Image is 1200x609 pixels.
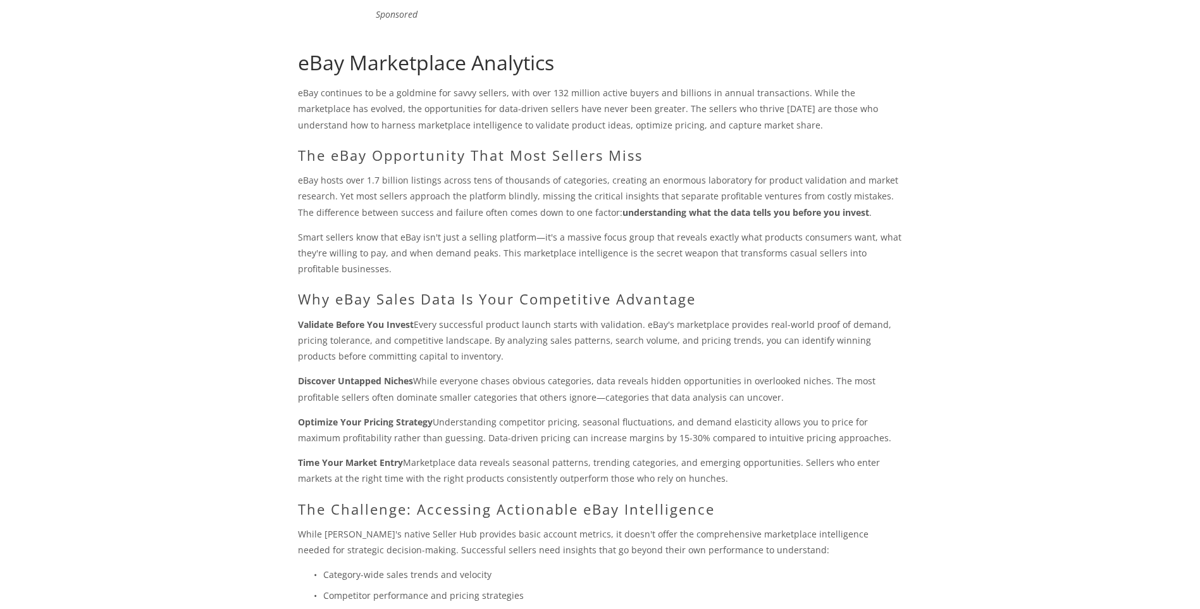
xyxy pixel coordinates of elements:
[298,455,903,486] p: Marketplace data reveals seasonal patterns, trending categories, and emerging opportunities. Sell...
[298,414,903,446] p: Understanding competitor pricing, seasonal fluctuations, and demand elasticity allows you to pric...
[323,587,903,603] p: Competitor performance and pricing strategies
[298,318,414,330] strong: Validate Before You Invest
[298,51,903,75] h1: eBay Marketplace Analytics
[323,567,903,582] p: Category-wide sales trends and velocity
[376,8,418,20] em: Sponsored
[298,416,433,428] strong: Optimize Your Pricing Strategy
[622,206,869,218] strong: understanding what the data tells you before you invest
[298,375,413,387] strong: Discover Untapped Niches
[298,229,903,277] p: Smart sellers know that eBay isn't just a selling platform—it's a massive focus group that reveal...
[298,85,903,133] p: eBay continues to be a goldmine for savvy sellers, with over 132 million active buyers and billio...
[298,291,903,307] h2: Why eBay Sales Data Is Your Competitive Advantage
[298,526,903,558] p: While [PERSON_NAME]'s native Seller Hub provides basic account metrics, it doesn't offer the comp...
[298,501,903,517] h2: The Challenge: Accessing Actionable eBay Intelligence
[298,373,903,405] p: While everyone chases obvious categories, data reveals hidden opportunities in overlooked niches....
[298,147,903,163] h2: The eBay Opportunity That Most Sellers Miss
[298,317,903,365] p: Every successful product launch starts with validation. eBay's marketplace provides real-world pr...
[298,456,403,468] strong: Time Your Market Entry
[298,172,903,220] p: eBay hosts over 1.7 billion listings across tens of thousands of categories, creating an enormous...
